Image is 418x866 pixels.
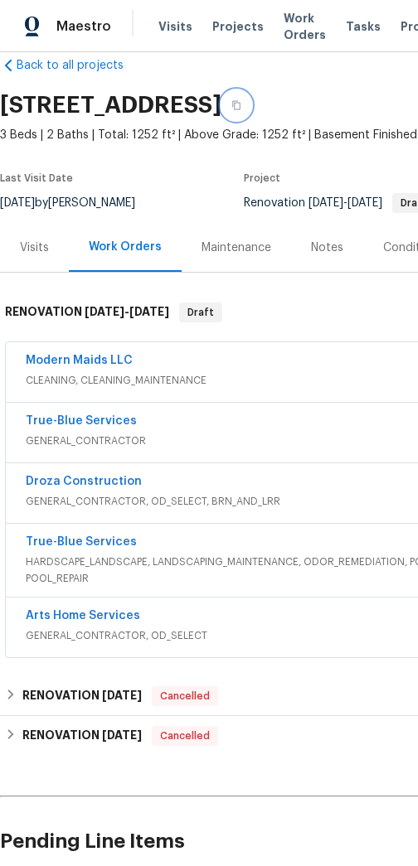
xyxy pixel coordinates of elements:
[5,302,169,322] h6: RENOVATION
[348,197,382,209] span: [DATE]
[202,239,271,256] div: Maintenance
[284,10,326,43] span: Work Orders
[102,729,142,741] span: [DATE]
[26,415,137,427] a: True-Blue Services
[26,610,140,622] a: Arts Home Services
[212,18,264,35] span: Projects
[22,686,142,706] h6: RENOVATION
[153,688,216,704] span: Cancelled
[311,239,343,256] div: Notes
[221,90,251,120] button: Copy Address
[89,239,162,255] div: Work Orders
[26,536,137,548] a: True-Blue Services
[85,306,169,317] span: -
[129,306,169,317] span: [DATE]
[85,306,124,317] span: [DATE]
[56,18,111,35] span: Maestro
[20,239,49,256] div: Visits
[181,304,221,321] span: Draft
[309,197,343,209] span: [DATE]
[244,173,280,183] span: Project
[26,355,133,366] a: Modern Maids LLC
[153,728,216,744] span: Cancelled
[22,726,142,746] h6: RENOVATION
[158,18,192,35] span: Visits
[346,21,381,32] span: Tasks
[26,476,142,487] a: Droza Construction
[309,197,382,209] span: -
[102,689,142,701] span: [DATE]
